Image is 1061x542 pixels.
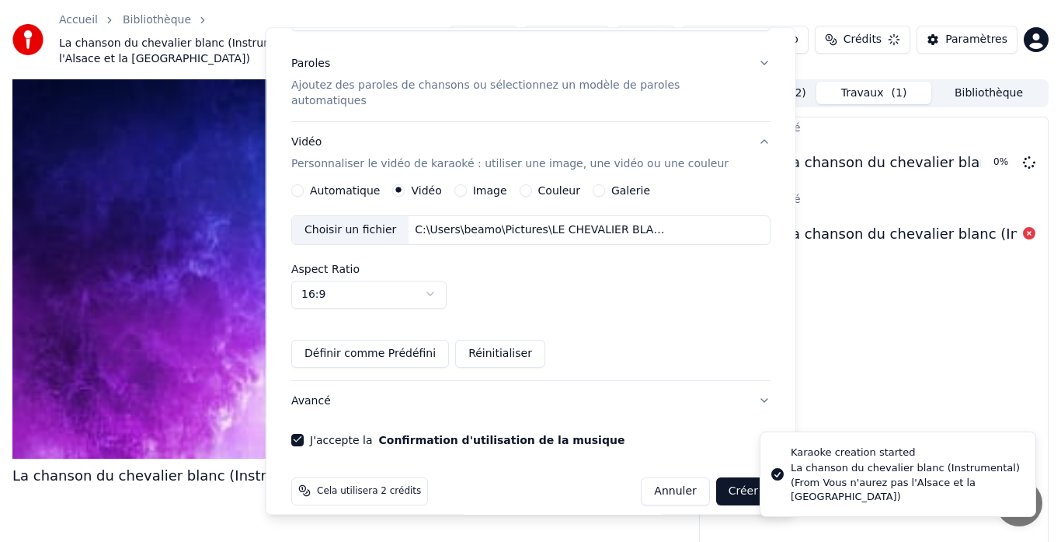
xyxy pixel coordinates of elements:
[537,185,579,196] label: Couleur
[291,264,771,274] label: Aspect Ratio
[291,156,729,172] p: Personnaliser le vidéo de karaoké : utiliser une image, une vidéo ou une couleur
[291,135,729,172] div: Vidéo
[291,381,771,421] button: Avancé
[317,485,421,498] span: Cela utilisera 2 crédits
[472,185,506,196] label: Image
[292,216,409,244] div: Choisir un fichier
[291,78,746,109] p: Ajoutez des paroles de chansons ou sélectionnez un modèle de paroles automatiques
[455,340,545,368] button: Réinitialiser
[411,185,441,196] label: Vidéo
[409,222,673,238] div: C:\Users\beamo\Pictures\LE CHEVALIER BLANC\FILM CHEVALIER BLANC.mp4
[291,56,330,72] div: Paroles
[611,185,649,196] label: Galerie
[291,340,449,368] button: Définir comme Prédéfini
[715,477,770,505] button: Créer
[291,122,771,184] button: VidéoPersonnaliser le vidéo de karaoké : utiliser une image, une vidéo ou une couleur
[310,185,380,196] label: Automatique
[310,435,624,446] label: J'accepte la
[641,477,709,505] button: Annuler
[291,184,771,380] div: VidéoPersonnaliser le vidéo de karaoké : utiliser une image, une vidéo ou une couleur
[378,435,624,446] button: J'accepte la
[291,44,771,121] button: ParolesAjoutez des paroles de chansons ou sélectionnez un modèle de paroles automatiques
